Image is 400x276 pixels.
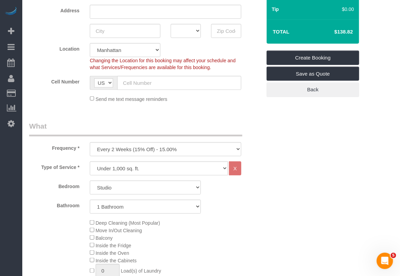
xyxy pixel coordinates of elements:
[314,29,353,35] h4: $138.82
[391,253,396,258] span: 5
[377,253,393,269] iframe: Intercom live chat
[4,7,18,16] img: Automaid Logo
[24,76,85,85] label: Cell Number
[24,142,85,152] label: Frequency *
[96,96,167,102] span: Send me text message reminders
[90,58,235,70] span: Changing the Location for this booking may affect your schedule and what Services/Frequencies are...
[24,161,85,171] label: Type of Service *
[29,121,242,136] legend: What
[96,250,129,256] span: Inside the Oven
[96,228,142,233] span: Move In/Out Cleaning
[90,24,160,38] input: City
[24,181,85,190] label: Bedroom
[96,243,131,248] span: Inside the Fridge
[24,200,85,209] label: Bathroom
[24,43,85,52] label: Location
[272,6,279,13] label: Tip
[24,5,85,14] label: Address
[117,76,241,90] input: Cell Number
[121,268,161,274] span: Load(s) of Laundry
[96,258,137,263] span: Inside the Cabinets
[267,51,359,65] a: Create Booking
[334,6,354,13] div: $0.00
[273,29,290,35] strong: Total
[96,220,160,226] span: Deep Cleaning (Most Popular)
[267,82,359,97] a: Back
[211,24,241,38] input: Zip Code
[267,67,359,81] a: Save as Quote
[96,235,113,241] span: Balcony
